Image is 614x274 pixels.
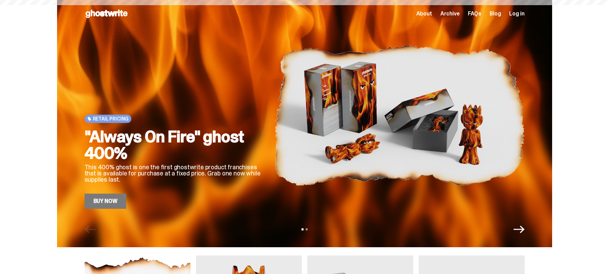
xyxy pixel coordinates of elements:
[509,11,524,16] a: Log in
[490,11,501,16] a: Blog
[274,21,525,209] img: "Always On Fire" ghost 400%
[440,11,460,16] a: Archive
[93,116,129,122] span: Retail Pricing
[306,228,308,230] button: View slide 2
[85,128,263,161] h2: "Always On Fire" ghost 400%
[85,194,127,209] a: Buy Now
[514,224,525,235] button: Next
[85,164,263,183] p: This 400% ghost is one the first ghostwrite product franchises that is available for purchase at ...
[416,11,432,16] a: About
[301,228,304,230] button: View slide 1
[468,11,481,16] a: FAQs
